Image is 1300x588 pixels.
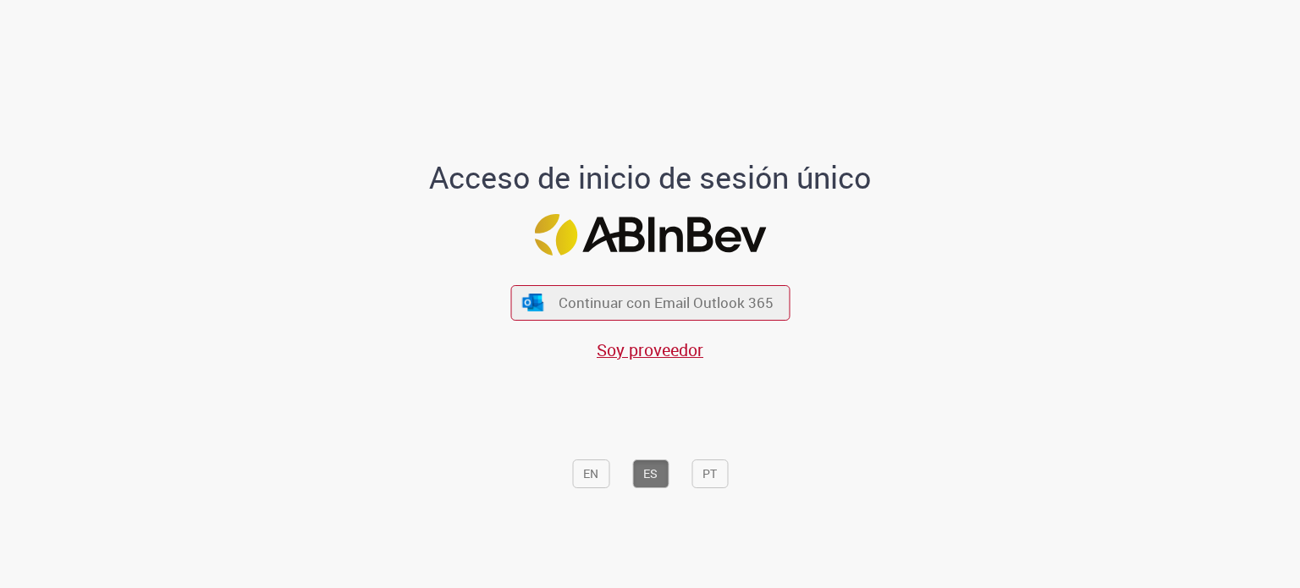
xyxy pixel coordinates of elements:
[559,293,774,312] span: Continuar con Email Outlook 365
[416,161,885,195] h1: Acceso de inicio de sesión único
[534,214,766,256] img: Logo ABInBev
[572,459,609,488] button: EN
[597,338,703,361] a: Soy proveedor
[521,294,545,311] img: ícone Azure/Microsoft 360
[510,285,790,320] button: ícone Azure/Microsoft 360 Continuar con Email Outlook 365
[691,459,728,488] button: PT
[632,459,669,488] button: ES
